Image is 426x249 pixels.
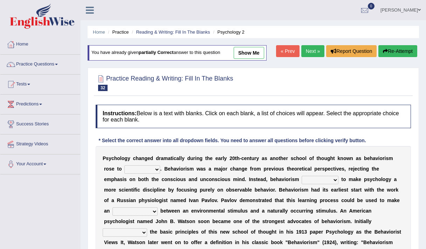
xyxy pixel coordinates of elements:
b: c [122,187,124,193]
b: . [245,177,246,182]
b: partially correct [139,50,174,55]
b: e [215,155,218,161]
b: o [343,155,346,161]
b: r [104,166,106,172]
h2: Practice Reading & Writing: Fill In The Blanks [96,74,233,91]
b: w [346,155,350,161]
b: o [343,177,346,182]
b: m [214,166,218,172]
b: t [250,155,252,161]
b: b [138,177,141,182]
b: i [284,177,286,182]
b: l [310,166,312,172]
b: a [373,155,376,161]
a: Home [93,29,105,35]
b: 0 [232,155,235,161]
b: n [203,177,206,182]
b: c [293,155,296,161]
b: d [194,177,198,182]
b: o [177,177,180,182]
b: i [185,166,187,172]
b: t [333,155,335,161]
b: s [109,166,112,172]
b: e [350,166,353,172]
b: g [199,155,202,161]
b: e [244,155,247,161]
b: s [120,177,123,182]
b: t [279,155,280,161]
b: o [378,177,381,182]
b: r [184,166,185,172]
b: t [317,155,318,161]
b: g [327,155,330,161]
b: i [220,177,222,182]
b: h [153,177,156,182]
b: s [228,177,231,182]
b: s [124,177,127,182]
b: a [188,177,191,182]
b: o [164,177,167,182]
a: Practice Questions [0,55,80,72]
b: Instructions: [103,110,137,116]
b: v [376,155,378,161]
b: n [191,177,194,182]
b: l [179,155,180,161]
b: h [207,155,210,161]
b: n [363,166,366,172]
b: t [117,166,119,172]
b: h [233,166,236,172]
b: h [330,155,334,161]
b: c [330,166,333,172]
b: j [221,166,222,172]
b: y [256,155,259,161]
b: o [108,187,111,193]
b: e [147,155,150,161]
b: b [270,177,273,182]
b: o [254,166,257,172]
b: f [250,166,252,172]
b: c [111,155,114,161]
b: i [303,166,305,172]
b: n [239,177,242,182]
b: a [270,155,273,161]
b: h [288,166,291,172]
b: u [251,155,254,161]
b: p [111,177,114,182]
b: e [355,166,357,172]
b: h [318,155,321,161]
b: a [173,166,176,172]
b: i [274,166,275,172]
b: i [123,177,124,182]
b: t [205,155,207,161]
a: Tests [0,75,80,92]
b: m [389,155,393,161]
b: g [144,155,147,161]
b: t [131,187,133,193]
b: s [264,155,267,161]
li: Practice [106,29,129,35]
b: h [146,177,149,182]
b: a [218,166,221,172]
b: v [176,166,179,172]
b: r [254,155,256,161]
b: t [171,155,172,161]
b: a [161,155,164,161]
b: d [242,177,245,182]
b: u [180,177,183,182]
b: v [271,166,274,172]
b: r [225,166,227,172]
b: p [364,177,367,182]
b: i [362,166,363,172]
b: s [322,166,325,172]
b: l [180,155,182,161]
b: s [106,155,109,161]
b: c [357,166,360,172]
b: n [132,177,136,182]
b: s [215,177,218,182]
b: i [179,166,180,172]
b: d [156,155,159,161]
b: e [291,166,294,172]
b: y [182,155,185,161]
b: p [325,166,328,172]
b: e [210,155,213,161]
